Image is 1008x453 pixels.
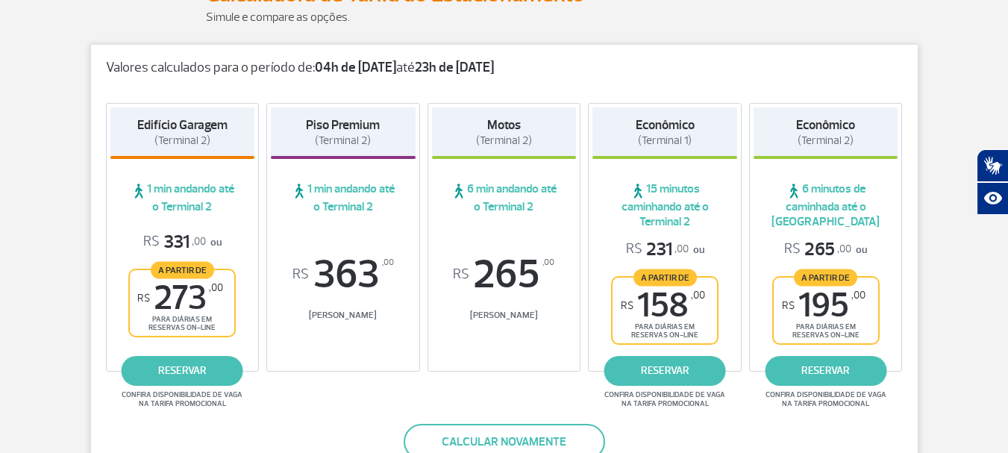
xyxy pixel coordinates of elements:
span: [PERSON_NAME] [432,310,577,321]
span: Confira disponibilidade de vaga na tarifa promocional [763,390,889,408]
a: reservar [765,356,886,386]
sup: R$ [453,266,469,283]
span: (Terminal 1) [638,134,692,148]
span: 363 [271,254,416,295]
sup: ,00 [542,254,554,271]
strong: Motos [487,117,521,133]
sup: ,00 [209,281,223,294]
span: (Terminal 2) [476,134,532,148]
span: 265 [432,254,577,295]
strong: Econômico [636,117,695,133]
a: reservar [604,356,726,386]
span: A partir de [633,269,697,286]
p: ou [626,238,704,261]
span: 1 min andando até o Terminal 2 [271,181,416,214]
strong: Econômico [796,117,855,133]
sup: R$ [621,299,633,312]
sup: ,00 [851,289,865,302]
sup: R$ [782,299,795,312]
span: 331 [143,231,206,254]
span: 231 [626,238,689,261]
p: ou [143,231,222,254]
span: 158 [621,289,705,322]
strong: Edifício Garagem [137,117,228,133]
strong: Piso Premium [306,117,380,133]
sup: R$ [137,292,150,304]
span: 195 [782,289,865,322]
strong: 04h de [DATE] [315,59,396,76]
sup: ,00 [691,289,705,302]
button: Abrir tradutor de língua de sinais. [977,149,1008,182]
span: 273 [137,281,223,315]
span: 6 min andando até o Terminal 2 [432,181,577,214]
sup: ,00 [382,254,394,271]
p: ou [784,238,867,261]
span: A partir de [794,269,857,286]
a: reservar [122,356,243,386]
span: [PERSON_NAME] [271,310,416,321]
span: (Terminal 2) [315,134,371,148]
span: (Terminal 2) [798,134,854,148]
span: Confira disponibilidade de vaga na tarifa promocional [602,390,727,408]
span: Confira disponibilidade de vaga na tarifa promocional [119,390,245,408]
span: 15 minutos caminhando até o Terminal 2 [592,181,737,229]
span: para diárias em reservas on-line [786,322,865,340]
sup: R$ [292,266,309,283]
span: A partir de [151,261,214,278]
span: para diárias em reservas on-line [625,322,704,340]
span: (Terminal 2) [154,134,210,148]
div: Plugin de acessibilidade da Hand Talk. [977,149,1008,215]
span: 1 min andando até o Terminal 2 [110,181,255,214]
span: para diárias em reservas on-line [143,315,222,332]
p: Valores calculados para o período de: até [106,60,903,76]
p: Simule e compare as opções. [206,8,803,26]
button: Abrir recursos assistivos. [977,182,1008,215]
span: 265 [784,238,851,261]
strong: 23h de [DATE] [415,59,494,76]
span: 6 minutos de caminhada até o [GEOGRAPHIC_DATA] [754,181,898,229]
